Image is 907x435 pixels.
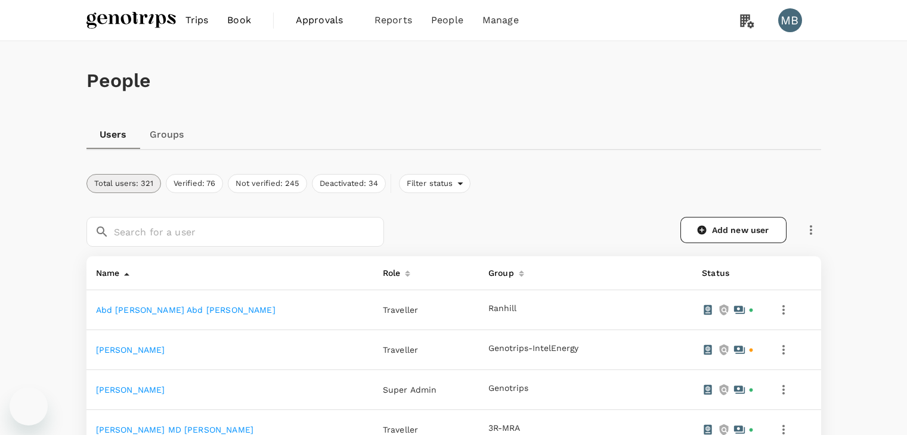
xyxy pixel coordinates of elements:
span: Super Admin [383,385,437,394]
button: Ranhill [488,304,516,313]
a: Abd [PERSON_NAME] Abd [PERSON_NAME] [96,305,275,315]
div: Role [378,261,401,280]
button: Verified: 76 [166,174,223,193]
div: Name [91,261,120,280]
span: Reports [374,13,412,27]
a: Add new user [680,217,787,243]
a: Groups [140,120,194,149]
span: Manage [482,13,519,27]
button: Genotrips [488,384,528,393]
div: Filter status [399,174,471,193]
button: Total users: 321 [86,174,161,193]
span: Filter status [400,178,458,189]
span: Traveller [383,305,418,315]
button: 3R-MRA [488,424,520,433]
a: Users [86,120,140,149]
span: Trips [185,13,209,27]
th: Status [692,256,764,290]
span: Book [227,13,251,27]
a: [PERSON_NAME] MD [PERSON_NAME] [96,425,254,434]
button: Deactivated: 34 [312,174,386,193]
span: Traveller [383,425,418,434]
a: [PERSON_NAME] [96,385,165,394]
span: Approvals [296,13,355,27]
div: Group [484,261,514,280]
img: Genotrips - ALL [86,7,176,33]
iframe: Button to launch messaging window [10,387,48,425]
input: Search for a user [114,217,384,247]
button: Not verified: 245 [228,174,307,193]
span: People [431,13,463,27]
div: MB [778,8,802,32]
button: Genotrips-IntelEnergy [488,344,578,353]
h1: People [86,70,821,92]
a: [PERSON_NAME] [96,345,165,355]
span: Traveller [383,345,418,355]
